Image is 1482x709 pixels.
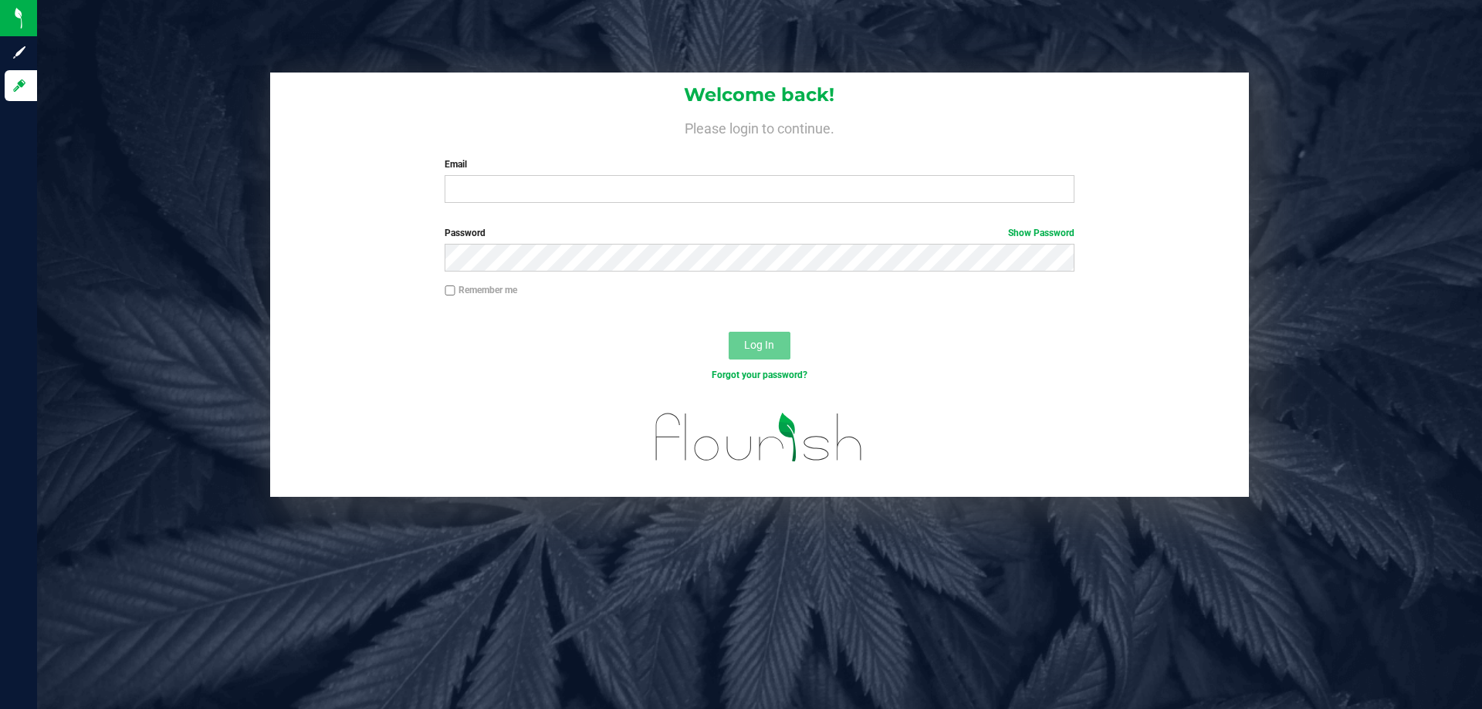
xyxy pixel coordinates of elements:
[445,157,1074,171] label: Email
[712,370,807,380] a: Forgot your password?
[270,117,1249,136] h4: Please login to continue.
[12,45,27,60] inline-svg: Sign up
[445,283,517,297] label: Remember me
[12,78,27,93] inline-svg: Log in
[270,85,1249,105] h1: Welcome back!
[445,228,486,238] span: Password
[729,332,790,360] button: Log In
[445,285,455,296] input: Remember me
[1008,228,1074,238] a: Show Password
[744,339,774,351] span: Log In
[637,398,881,477] img: flourish_logo.svg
